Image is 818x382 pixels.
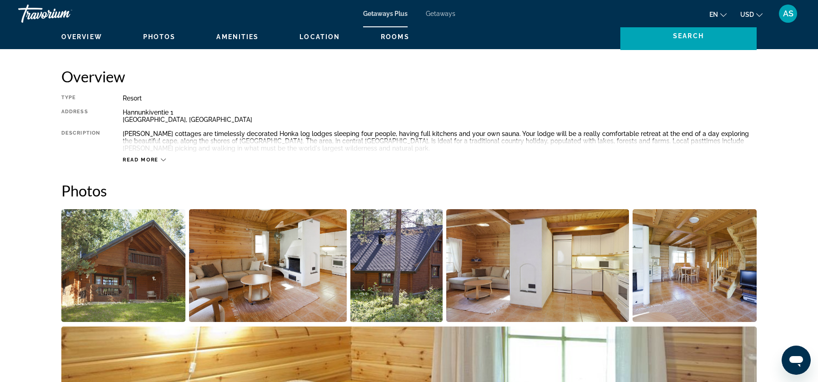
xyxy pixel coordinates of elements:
button: Location [299,33,340,41]
span: Read more [123,157,159,163]
div: Type [61,95,100,102]
button: Open full-screen image slider [189,209,347,322]
a: Getaways [426,10,455,17]
button: Change language [709,8,727,21]
div: Resort [123,95,757,102]
button: Amenities [216,33,259,41]
button: Open full-screen image slider [61,209,185,322]
span: Rooms [381,33,409,40]
a: Travorium [18,2,109,25]
button: Photos [143,33,176,41]
button: Search [620,22,757,50]
span: Search [673,32,704,40]
div: [PERSON_NAME] cottages are timelessly decorated Honka log lodges sleeping four people, having ful... [123,130,757,152]
span: Amenities [216,33,259,40]
a: Getaways Plus [363,10,408,17]
span: Overview [61,33,102,40]
span: USD [740,11,754,18]
button: Change currency [740,8,763,21]
span: Location [299,33,340,40]
button: User Menu [776,4,800,23]
h2: Overview [61,67,757,85]
span: AS [783,9,793,18]
span: Photos [143,33,176,40]
button: Read more [123,156,166,163]
button: Open full-screen image slider [446,209,629,322]
div: Description [61,130,100,152]
div: Hannunkiventie 1 [GEOGRAPHIC_DATA], [GEOGRAPHIC_DATA] [123,109,757,123]
button: Overview [61,33,102,41]
button: Open full-screen image slider [350,209,443,322]
div: Address [61,109,100,123]
button: Rooms [381,33,409,41]
button: Open full-screen image slider [633,209,757,322]
iframe: Кнопка запуска окна обмена сообщениями [782,346,811,375]
span: en [709,11,718,18]
h2: Photos [61,181,757,200]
